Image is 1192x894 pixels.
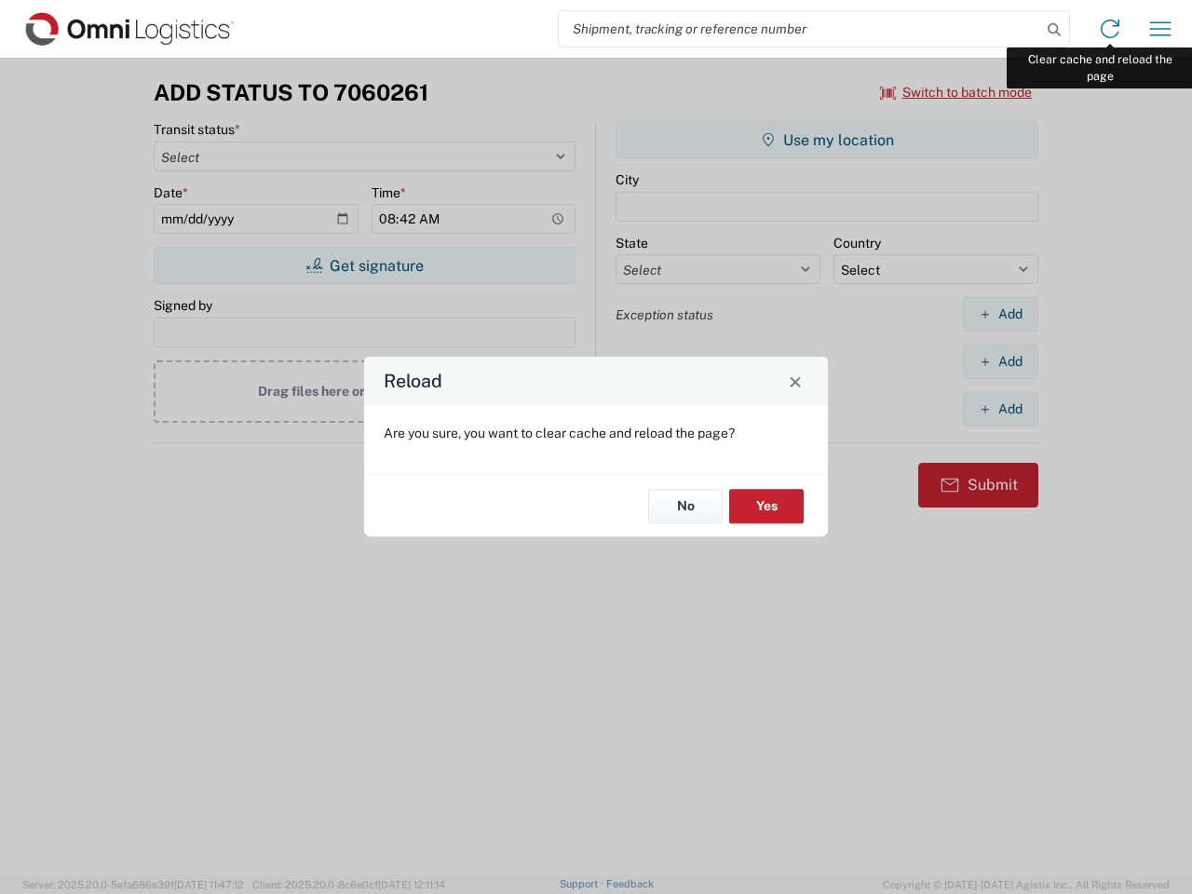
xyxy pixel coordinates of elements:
button: Close [782,368,808,394]
button: No [648,489,723,523]
h4: Reload [384,368,442,395]
input: Shipment, tracking or reference number [559,11,1041,47]
p: Are you sure, you want to clear cache and reload the page? [384,425,808,441]
button: Yes [729,489,804,523]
